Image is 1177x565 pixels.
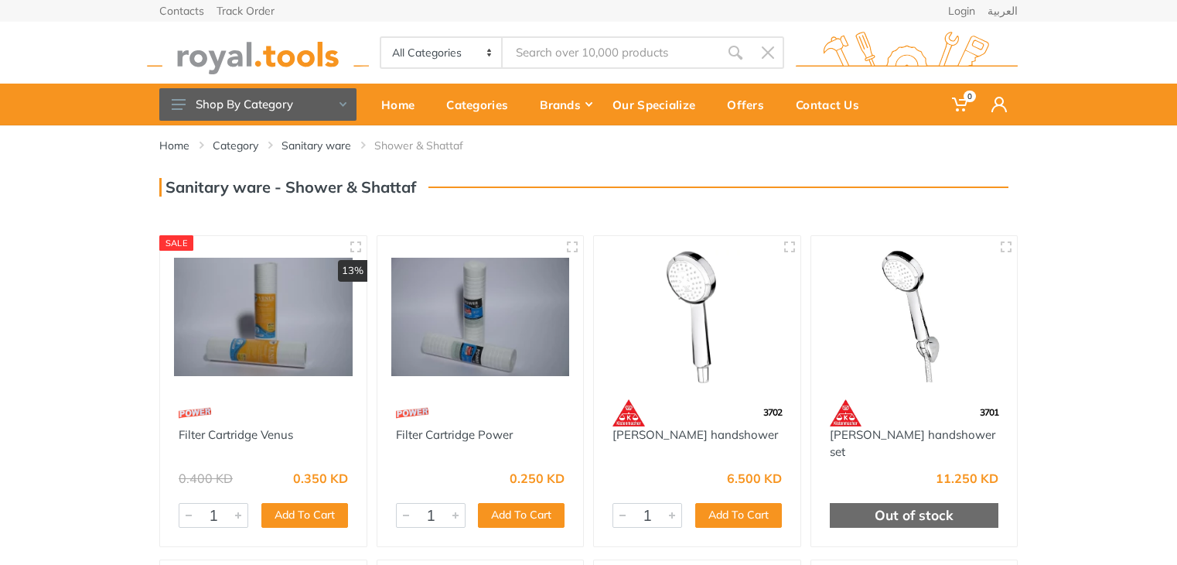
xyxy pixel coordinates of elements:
[964,91,976,102] span: 0
[370,88,435,121] div: Home
[174,250,353,384] img: Royal Tools - Filter Cartridge Venus
[612,399,645,426] img: 61.webp
[338,260,367,282] div: 13%
[159,88,357,121] button: Shop By Category
[435,84,529,125] a: Categories
[830,503,999,528] div: Out of stock
[785,88,880,121] div: Contact Us
[396,399,428,426] img: 16.webp
[830,427,995,460] a: [PERSON_NAME] handshower set
[980,406,998,418] span: 3701
[381,38,503,67] select: Category
[988,5,1018,16] a: العربية
[159,138,189,153] a: Home
[825,250,1004,384] img: Royal Tools - MARLIN handshower set
[391,250,570,384] img: Royal Tools - Filter Cartridge Power
[293,472,348,485] div: 0.350 KD
[396,427,513,442] a: Filter Cartridge Power
[159,138,1018,153] nav: breadcrumb
[602,84,716,125] a: Our Specialize
[159,235,193,251] div: SALE
[281,138,351,153] a: Sanitary ware
[159,178,416,197] h3: Sanitary ware - Shower & Shattaf
[529,88,602,121] div: Brands
[695,503,782,528] button: Add To Cart
[948,5,975,16] a: Login
[261,503,348,528] button: Add To Cart
[179,399,211,426] img: 16.webp
[612,427,778,442] a: [PERSON_NAME] handshower
[213,138,258,153] a: Category
[478,503,565,528] button: Add To Cart
[763,406,782,418] span: 3702
[374,138,486,153] li: Shower & Shattaf
[179,427,293,442] a: Filter Cartridge Venus
[608,250,786,384] img: Royal Tools - MARLIN handshower
[796,32,1018,74] img: royal.tools Logo
[716,84,785,125] a: Offers
[716,88,785,121] div: Offers
[179,472,233,485] div: 0.400 KD
[435,88,529,121] div: Categories
[159,5,204,16] a: Contacts
[936,472,998,485] div: 11.250 KD
[217,5,275,16] a: Track Order
[727,472,782,485] div: 6.500 KD
[510,472,565,485] div: 0.250 KD
[602,88,716,121] div: Our Specialize
[830,399,862,426] img: 61.webp
[785,84,880,125] a: Contact Us
[941,84,981,125] a: 0
[147,32,369,74] img: royal.tools Logo
[370,84,435,125] a: Home
[503,36,719,69] input: Site search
